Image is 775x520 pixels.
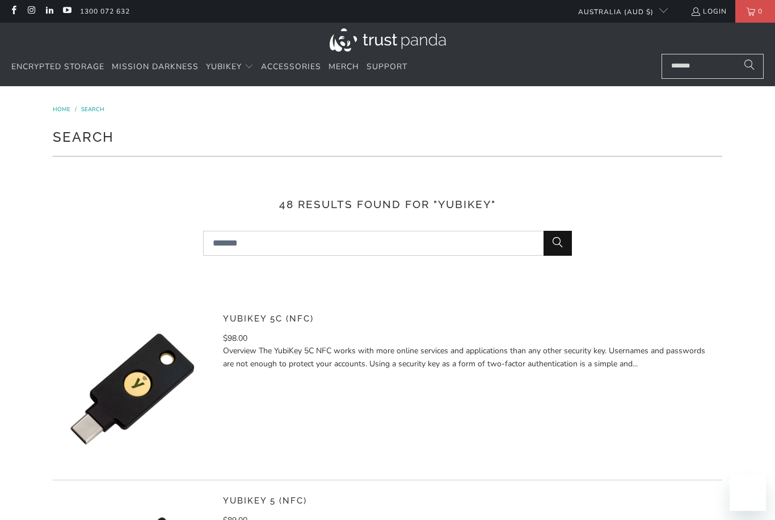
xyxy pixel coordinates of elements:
[11,54,407,81] nav: Translation missing: en.navigation.header.main_nav
[112,61,199,72] span: Mission Darkness
[223,333,247,344] span: $98.00
[730,475,766,511] iframe: Button to launch messaging window
[9,7,18,16] a: Trust Panda Australia on Facebook
[80,5,130,18] a: 1300 072 632
[735,54,764,79] button: Search
[112,54,199,81] a: Mission Darkness
[367,61,407,72] span: Support
[662,54,764,79] input: Search...
[544,231,572,256] button: Search
[261,61,321,72] span: Accessories
[261,54,321,81] a: Accessories
[11,54,104,81] a: Encrypted Storage
[206,61,242,72] span: YubiKey
[53,310,212,468] img: YubiKey 5C (NFC)
[75,105,77,113] span: /
[223,314,314,324] a: YubiKey 5C (NFC)
[330,28,446,52] img: Trust Panda Australia
[81,105,104,113] a: Search
[53,105,70,113] span: Home
[26,7,36,16] a: Trust Panda Australia on Instagram
[53,125,722,147] h1: Search
[11,61,104,72] span: Encrypted Storage
[690,5,727,18] a: Login
[223,345,714,370] p: Overview The YubiKey 5C NFC works with more online services and applications than any other secur...
[53,105,72,113] a: Home
[62,7,71,16] a: Trust Panda Australia on YouTube
[367,54,407,81] a: Support
[328,61,359,72] span: Merch
[223,496,307,506] a: YubiKey 5 (NFC)
[206,54,254,81] summary: YubiKey
[203,231,572,256] input: Search...
[53,196,722,213] h3: 48 results found for "yubikey"
[328,54,359,81] a: Merch
[44,7,54,16] a: Trust Panda Australia on LinkedIn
